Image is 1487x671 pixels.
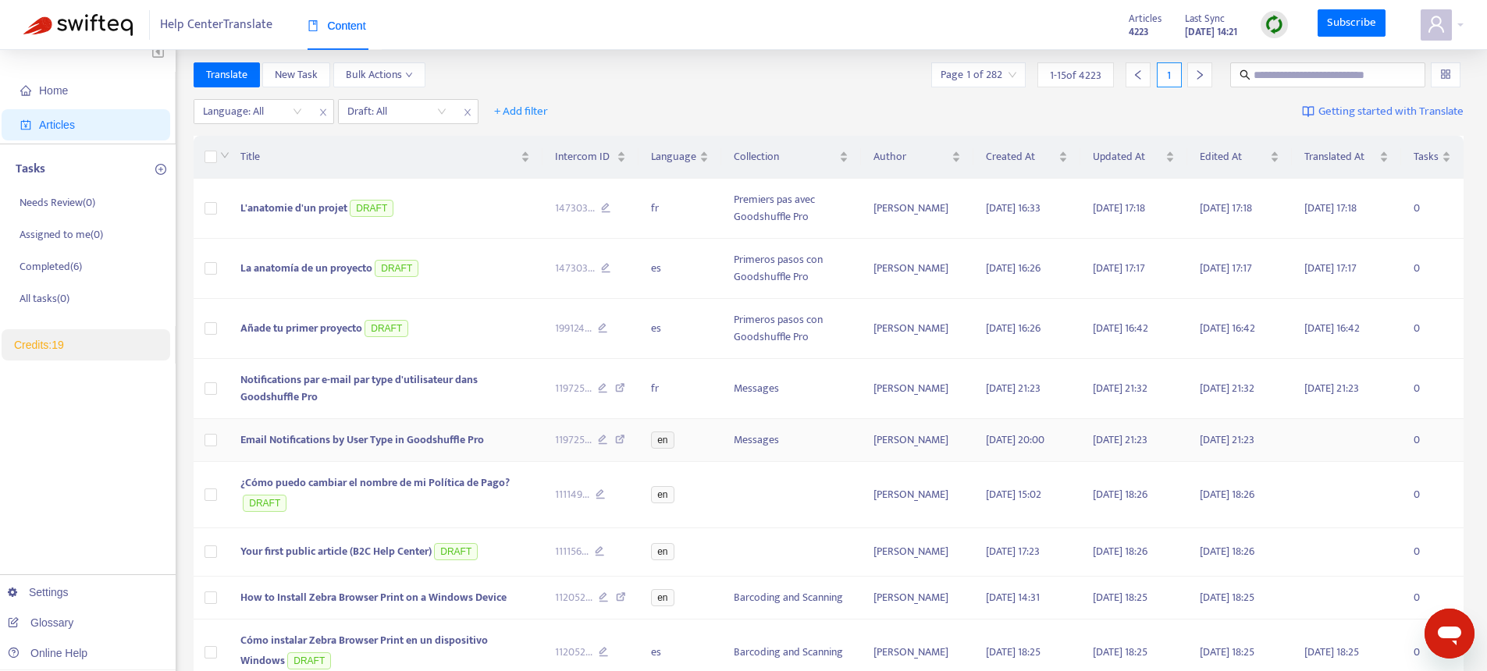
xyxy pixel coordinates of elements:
[1093,148,1162,165] span: Updated At
[861,359,974,419] td: [PERSON_NAME]
[986,588,1040,606] span: [DATE] 14:31
[1425,609,1475,659] iframe: Button to launch messaging window
[405,71,413,79] span: down
[861,179,974,239] td: [PERSON_NAME]
[1093,259,1145,277] span: [DATE] 17:17
[346,66,413,83] span: Bulk Actions
[240,431,484,449] span: Email Notifications by User Type in Goodshuffle Pro
[1194,69,1205,80] span: right
[206,66,247,83] span: Translate
[543,136,639,179] th: Intercom ID
[721,419,861,462] td: Messages
[308,20,318,31] span: book
[160,10,272,40] span: Help Center Translate
[861,419,974,462] td: [PERSON_NAME]
[721,136,861,179] th: Collection
[1050,67,1101,83] span: 1 - 15 of 4223
[1200,379,1254,397] span: [DATE] 21:32
[1093,431,1147,449] span: [DATE] 21:23
[651,148,696,165] span: Language
[1200,542,1254,560] span: [DATE] 18:26
[1401,462,1464,528] td: 0
[1427,15,1446,34] span: user
[555,543,589,560] span: 111156 ...
[1200,319,1255,337] span: [DATE] 16:42
[1304,148,1376,165] span: Translated At
[555,486,589,503] span: 111149 ...
[639,299,721,359] td: es
[639,179,721,239] td: fr
[555,260,595,277] span: 147303 ...
[1292,136,1401,179] th: Translated At
[1304,259,1357,277] span: [DATE] 17:17
[1187,136,1292,179] th: Edited At
[555,320,592,337] span: 199124 ...
[986,485,1041,503] span: [DATE] 15:02
[651,589,674,606] span: en
[1318,9,1386,37] a: Subscribe
[721,359,861,419] td: Messages
[1200,485,1254,503] span: [DATE] 18:26
[1304,319,1360,337] span: [DATE] 16:42
[1401,179,1464,239] td: 0
[1200,643,1254,661] span: [DATE] 18:25
[639,136,721,179] th: Language
[986,542,1040,560] span: [DATE] 17:23
[262,62,330,87] button: New Task
[639,239,721,299] td: es
[1302,105,1314,118] img: image-link
[434,543,478,560] span: DRAFT
[1093,379,1147,397] span: [DATE] 21:32
[1093,643,1147,661] span: [DATE] 18:25
[243,495,286,512] span: DRAFT
[1304,379,1359,397] span: [DATE] 21:23
[240,588,507,606] span: How to Install Zebra Browser Print on a Windows Device
[861,299,974,359] td: [PERSON_NAME]
[8,586,69,598] a: Settings
[1200,199,1252,217] span: [DATE] 17:18
[861,136,974,179] th: Author
[8,616,73,629] a: Glossary
[1129,10,1161,27] span: Articles
[275,66,318,83] span: New Task
[721,299,861,359] td: Primeros pasos con Goodshuffle Pro
[986,259,1041,277] span: [DATE] 16:26
[313,103,333,122] span: close
[333,62,425,87] button: Bulk Actionsdown
[1401,359,1464,419] td: 0
[1133,69,1144,80] span: left
[39,119,75,131] span: Articles
[457,103,478,122] span: close
[973,136,1080,179] th: Created At
[986,379,1041,397] span: [DATE] 21:23
[1200,431,1254,449] span: [DATE] 21:23
[1129,23,1149,41] strong: 4223
[482,99,560,124] button: + Add filter
[240,631,488,669] span: Cómo instalar Zebra Browser Print en un dispositivo Windows
[375,260,418,277] span: DRAFT
[555,380,592,397] span: 119725 ...
[873,148,949,165] span: Author
[721,577,861,620] td: Barcoding and Scanning
[1414,148,1439,165] span: Tasks
[155,164,166,175] span: plus-circle
[861,577,974,620] td: [PERSON_NAME]
[16,160,45,179] p: Tasks
[1240,69,1250,80] span: search
[555,200,595,217] span: 147303 ...
[20,258,82,275] p: Completed ( 6 )
[1401,577,1464,620] td: 0
[240,542,432,560] span: Your first public article (B2C Help Center)
[1302,99,1464,124] a: Getting started with Translate
[240,199,347,217] span: L'anatomie d'un projet
[240,148,518,165] span: Title
[651,543,674,560] span: en
[721,239,861,299] td: Primeros pasos con Goodshuffle Pro
[1401,239,1464,299] td: 0
[194,62,260,87] button: Translate
[986,199,1041,217] span: [DATE] 16:33
[39,84,68,97] span: Home
[228,136,543,179] th: Title
[986,319,1041,337] span: [DATE] 16:26
[986,148,1055,165] span: Created At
